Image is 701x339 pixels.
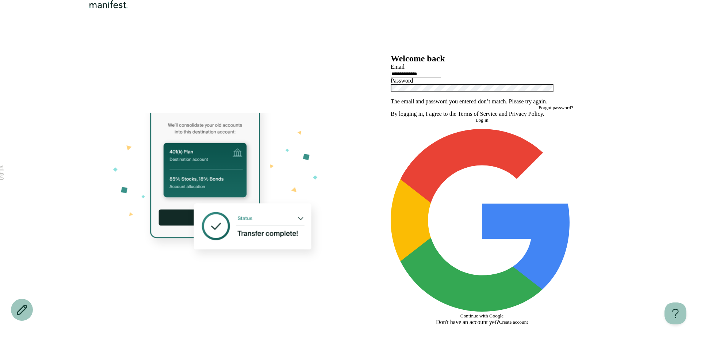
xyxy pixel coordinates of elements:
[475,117,488,123] span: Log in
[391,111,573,117] p: By logging in, I agree to the and .
[539,105,573,110] span: Forgot password?
[391,54,573,64] h2: Welcome back
[509,111,543,117] a: Privacy Policy
[460,313,503,319] span: Continue with Google
[391,64,405,70] label: Email
[458,111,498,117] a: Terms of Service
[499,319,528,325] button: Create account
[539,105,573,111] button: Forgot password?
[391,77,413,84] label: Password
[391,117,573,123] button: Log in
[391,98,573,105] div: The email and password you entered don’t match. Please try again.
[391,129,573,319] button: Continue with Google
[436,319,499,325] span: Don't have an account yet?
[664,302,686,324] iframe: Toggle Customer Support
